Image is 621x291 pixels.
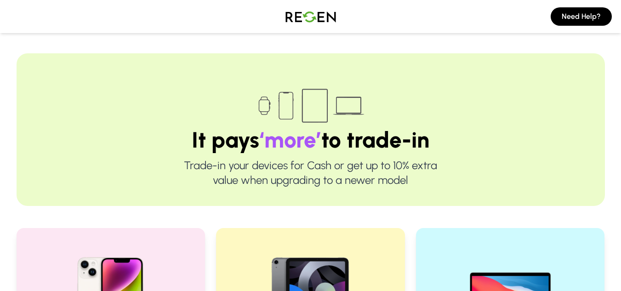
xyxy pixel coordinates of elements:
h1: It pays to trade-in [46,129,575,151]
p: Trade-in your devices for Cash or get up to 10% extra value when upgrading to a newer model [46,158,575,188]
img: Trade-in devices [253,83,368,129]
button: Need Help? [551,7,612,26]
span: ‘more’ [259,126,321,153]
img: Logo [279,4,343,29]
